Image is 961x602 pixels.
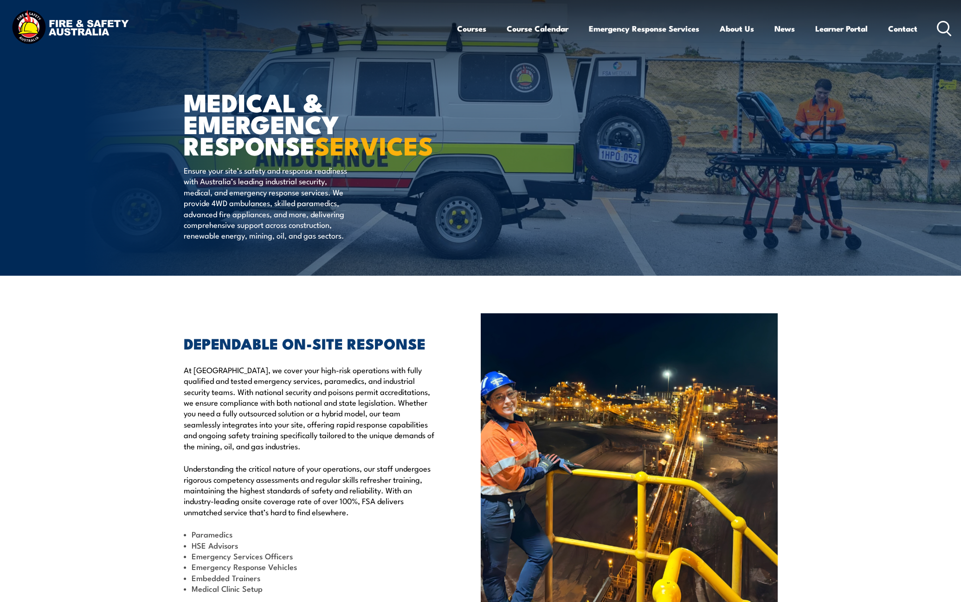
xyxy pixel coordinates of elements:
[815,16,868,41] a: Learner Portal
[888,16,917,41] a: Contact
[184,529,438,539] li: Paramedics
[184,540,438,550] li: HSE Advisors
[184,165,353,241] p: Ensure your site’s safety and response readiness with Australia’s leading industrial security, me...
[720,16,754,41] a: About Us
[315,125,433,164] strong: SERVICES
[589,16,699,41] a: Emergency Response Services
[184,572,438,583] li: Embedded Trainers
[184,550,438,561] li: Emergency Services Officers
[184,463,438,517] p: Understanding the critical nature of your operations, our staff undergoes rigorous competency ass...
[457,16,486,41] a: Courses
[184,91,413,156] h1: MEDICAL & EMERGENCY RESPONSE
[184,583,438,594] li: Medical Clinic Setup
[184,337,438,350] h2: DEPENDABLE ON-SITE RESPONSE
[184,561,438,572] li: Emergency Response Vehicles
[184,364,438,451] p: At [GEOGRAPHIC_DATA], we cover your high-risk operations with fully qualified and tested emergenc...
[507,16,568,41] a: Course Calendar
[774,16,795,41] a: News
